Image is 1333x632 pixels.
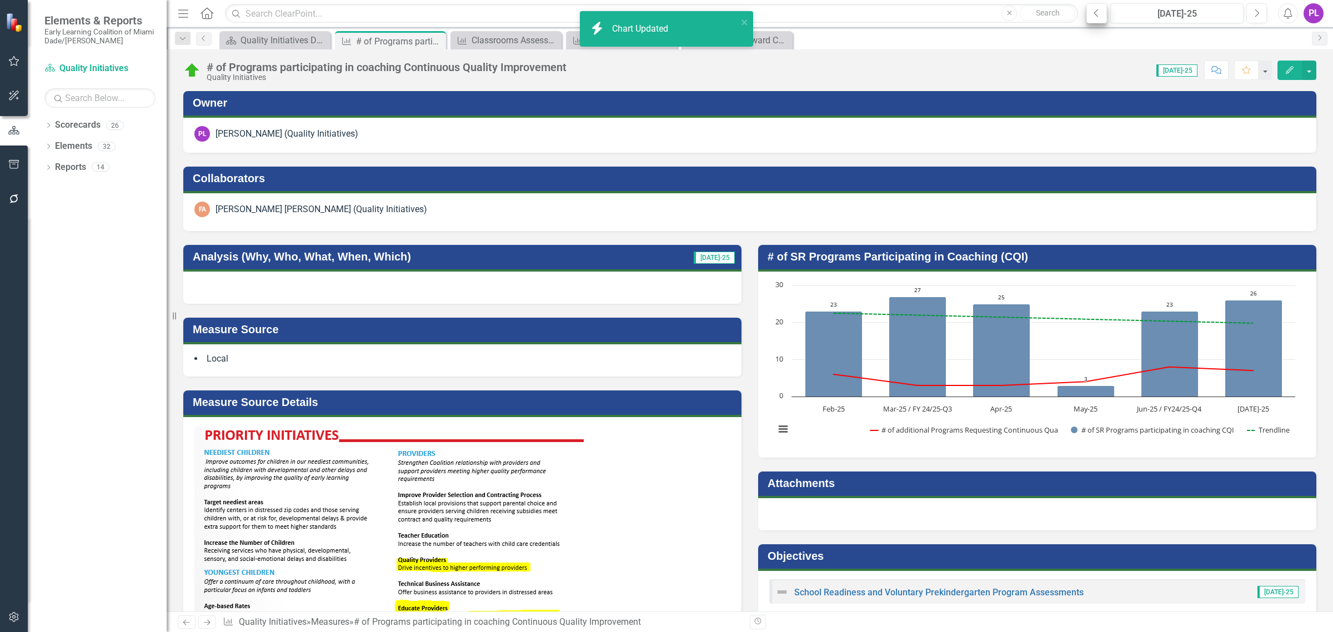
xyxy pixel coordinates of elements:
[823,404,845,414] text: Feb-25
[883,404,952,414] text: Mar-25 / FY 24/25-Q3
[990,404,1012,414] text: Apr-25
[239,616,307,627] a: Quality Initiatives
[356,34,443,48] div: # of Programs participating in coaching Continuous Quality Improvement
[1084,375,1088,383] text: 3
[44,88,156,108] input: Search Below...
[1071,425,1235,435] button: Show # of SR Programs participating in coaching CQI
[183,62,201,79] img: Above Target
[194,126,210,142] div: PL
[223,616,741,629] div: » »
[222,33,328,47] a: Quality Initiatives Dashboards
[1304,3,1324,23] button: PL
[44,27,156,46] small: Early Learning Coalition of Miami Dade/[PERSON_NAME]
[193,250,648,263] h3: Analysis (Why, Who, What, When, Which)
[207,61,567,73] div: # of Programs participating in coaching Continuous Quality Improvement
[1110,3,1244,23] button: [DATE]-25
[973,304,1030,397] path: Apr-25, 25. # of SR Programs participating in coaching CQI.
[207,353,228,364] span: Local
[225,4,1078,23] input: Search ClearPoint...
[55,161,86,174] a: Reports
[311,616,349,627] a: Measures
[775,585,789,599] img: Not Defined
[106,121,124,130] div: 26
[193,97,1311,109] h3: Owner
[1237,404,1269,414] text: [DATE]-25
[193,172,1311,184] h3: Collaborators
[1225,300,1282,397] path: Jul-25, 26. # of SR Programs participating in coaching CQI.
[779,390,783,400] text: 0
[805,312,863,397] path: Feb-25, 23. # of SR Programs participating in coaching CQI.
[472,33,559,47] div: Classrooms Assessed in [GEOGRAPHIC_DATA]
[1141,312,1199,397] path: Jun-25 / FY24/25-Q4, 23. # of SR Programs participating in coaching CQI.
[1166,300,1173,308] text: 23
[453,33,559,47] a: Classrooms Assessed in [GEOGRAPHIC_DATA]
[354,616,641,627] div: # of Programs participating in coaching Continuous Quality Improvement
[768,550,1311,562] h3: Objectives
[694,252,735,264] span: [DATE]-25
[775,317,783,327] text: 20
[98,142,116,151] div: 32
[1020,6,1075,21] button: Search
[768,250,1311,263] h3: # of SR Programs Participating in Coaching (CQI)
[216,128,358,141] div: [PERSON_NAME] (Quality Initiatives)
[775,421,790,437] button: View chart menu, Chart
[769,280,1301,447] svg: Interactive chart
[194,202,210,217] div: FA
[1247,425,1290,435] button: Show Trendline
[1036,8,1060,17] span: Search
[998,293,1005,301] text: 25
[1136,404,1202,414] text: Jun-25 / FY24/25-Q4
[914,286,921,294] text: 27
[1250,289,1257,297] text: 26
[830,300,837,308] text: 23
[569,33,674,47] a: Program Assessment Ratings in [GEOGRAPHIC_DATA]
[193,323,736,335] h3: Measure Source
[207,73,567,82] div: Quality Initiatives
[55,140,92,153] a: Elements
[741,16,749,28] button: close
[6,13,25,32] img: ClearPoint Strategy
[193,396,736,408] h3: Measure Source Details
[889,297,946,397] path: Mar-25 / FY 24/25-Q3, 27. # of SR Programs participating in coaching CQI.
[1114,7,1240,21] div: [DATE]-25
[44,62,156,75] a: Quality Initiatives
[216,203,427,216] div: [PERSON_NAME] [PERSON_NAME] (Quality Initiatives)
[775,279,783,289] text: 30
[240,33,328,47] div: Quality Initiatives Dashboards
[775,354,783,364] text: 10
[44,14,156,27] span: Elements & Reports
[794,587,1084,598] a: School Readiness and Voluntary Prekindergarten Program Assessments
[92,163,109,172] div: 14
[768,477,1311,489] h3: Attachments
[1058,386,1115,397] path: May-25, 3. # of SR Programs participating in coaching CQI.
[769,280,1305,447] div: Chart. Highcharts interactive chart.
[1257,586,1299,598] span: [DATE]-25
[870,425,1058,435] button: Show # of additional Programs Requesting Continuous Qua
[612,23,671,36] div: Chart Updated
[1156,64,1197,77] span: [DATE]-25
[805,297,1282,397] g: # of SR Programs participating in coaching CQI, series 2 of 3. Bar series with 6 bars.
[55,119,101,132] a: Scorecards
[1074,404,1098,414] text: May-25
